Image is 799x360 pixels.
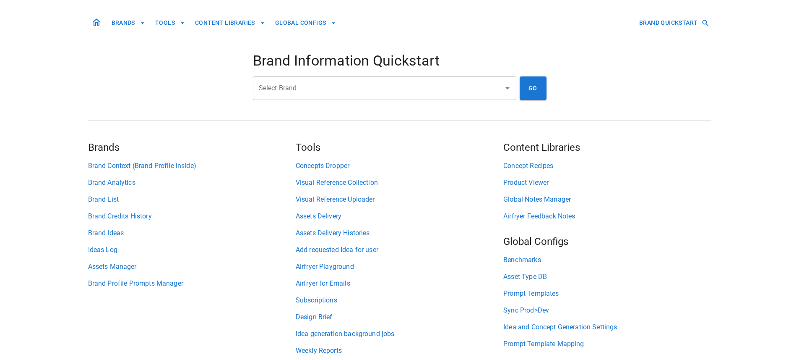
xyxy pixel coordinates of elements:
a: Prompt Template Mapping [503,339,711,349]
a: Ideas Log [88,245,296,255]
button: Open [502,82,513,94]
a: Visual Reference Collection [296,178,503,188]
a: Sync Prod>Dev [503,305,711,315]
a: Brand List [88,194,296,205]
a: Subscriptions [296,295,503,305]
h4: Brand Information Quickstart [253,52,547,70]
h5: Global Configs [503,235,711,248]
a: Brand Ideas [88,228,296,238]
a: Prompt Templates [503,289,711,299]
a: Asset Type DB [503,272,711,282]
a: Weekly Reports [296,346,503,356]
a: Idea and Concept Generation Settings [503,322,711,332]
a: Airfryer Feedback Notes [503,211,711,221]
a: Benchmarks [503,255,711,265]
h5: Tools [296,141,503,154]
a: Concept Recipes [503,161,711,171]
a: Brand Context (Brand Profile inside) [88,161,296,171]
button: GLOBAL CONFIGS [272,15,340,31]
button: TOOLS [152,15,188,31]
a: Global Notes Manager [503,194,711,205]
a: Design Brief [296,312,503,322]
a: Brand Profile Prompts Manager [88,279,296,289]
button: GO [520,76,547,100]
a: Concepts Dropper [296,161,503,171]
button: CONTENT LIBRARIES [192,15,268,31]
a: Brand Credits History [88,211,296,221]
h5: Content Libraries [503,141,711,154]
a: Product Viewer [503,178,711,188]
a: Airfryer for Emails [296,279,503,289]
a: Idea generation background jobs [296,329,503,339]
a: Assets Delivery Histories [296,228,503,238]
a: Visual Reference Uploader [296,194,503,205]
a: Airfryer Playground [296,262,503,272]
button: BRAND QUICKSTART [636,15,711,31]
a: Assets Manager [88,262,296,272]
button: BRANDS [108,15,148,31]
a: Add requested Idea for user [296,245,503,255]
a: Assets Delivery [296,211,503,221]
h5: Brands [88,141,296,154]
a: Brand Analytics [88,178,296,188]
